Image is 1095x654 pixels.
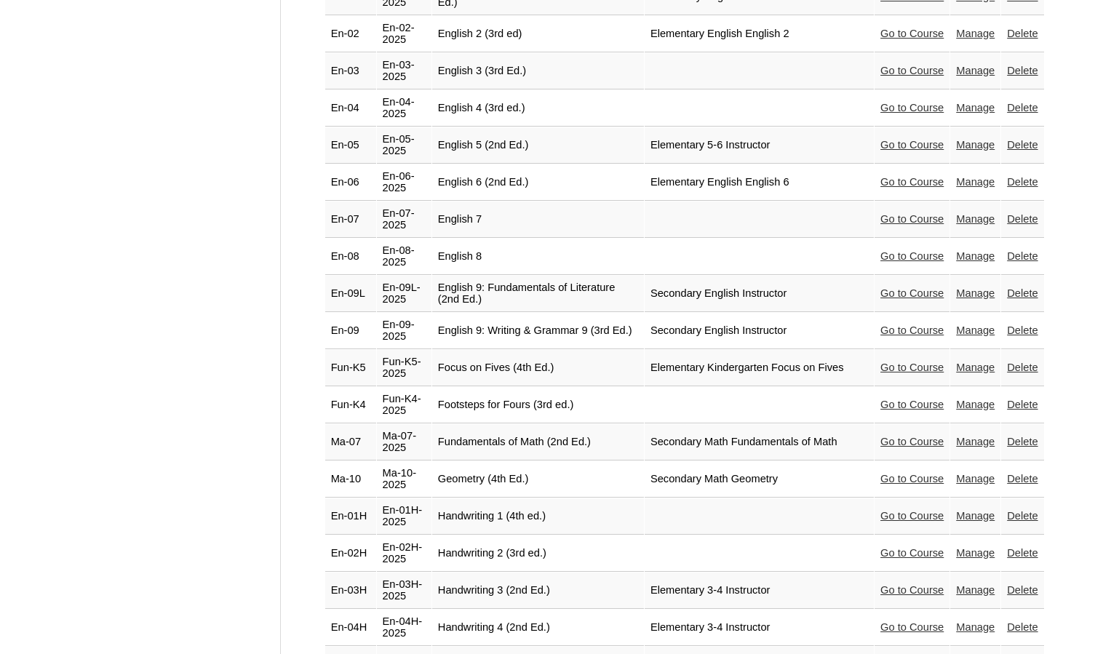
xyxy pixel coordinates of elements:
[325,610,376,646] td: En-04H
[377,387,431,423] td: Fun-K4-2025
[377,53,431,89] td: En-03-2025
[880,473,944,484] a: Go to Course
[325,573,376,609] td: En-03H
[956,510,995,522] a: Manage
[377,202,431,238] td: En-07-2025
[956,287,995,299] a: Manage
[1007,510,1038,522] a: Delete
[432,53,644,89] td: English 3 (3rd Ed.)
[325,313,376,349] td: En-09
[1007,250,1038,262] a: Delete
[880,510,944,522] a: Go to Course
[377,498,431,535] td: En-01H-2025
[432,202,644,238] td: English 7
[1007,102,1038,113] a: Delete
[377,16,431,52] td: En-02-2025
[325,461,376,498] td: Ma-10
[432,276,644,312] td: English 9: Fundamentals of Literature (2nd Ed.)
[432,424,644,460] td: Fundamentals of Math (2nd Ed.)
[1007,139,1038,151] a: Delete
[377,535,431,572] td: En-02H-2025
[956,250,995,262] a: Manage
[1007,621,1038,633] a: Delete
[377,313,431,349] td: En-09-2025
[325,387,376,423] td: Fun-K4
[432,535,644,572] td: Handwriting 2 (3rd ed.)
[432,498,644,535] td: Handwriting 1 (4th ed.)
[645,313,874,349] td: Secondary English Instructor
[377,127,431,164] td: En-05-2025
[880,28,944,39] a: Go to Course
[645,424,874,460] td: Secondary Math Fundamentals of Math
[880,362,944,373] a: Go to Course
[325,239,376,275] td: En-08
[325,53,376,89] td: En-03
[325,164,376,201] td: En-06
[377,461,431,498] td: Ma-10-2025
[432,239,644,275] td: English 8
[645,276,874,312] td: Secondary English Instructor
[956,324,995,336] a: Manage
[880,176,944,188] a: Go to Course
[325,16,376,52] td: En-02
[325,276,376,312] td: En-09L
[325,127,376,164] td: En-05
[325,350,376,386] td: Fun-K5
[1007,362,1038,373] a: Delete
[377,276,431,312] td: En-09L-2025
[377,350,431,386] td: Fun-K5-2025
[956,473,995,484] a: Manage
[880,547,944,559] a: Go to Course
[1007,287,1038,299] a: Delete
[325,535,376,572] td: En-02H
[956,65,995,76] a: Manage
[377,610,431,646] td: En-04H-2025
[880,65,944,76] a: Go to Course
[432,387,644,423] td: Footsteps for Fours (3rd ed.)
[1007,324,1038,336] a: Delete
[880,324,944,336] a: Go to Course
[956,102,995,113] a: Manage
[325,202,376,238] td: En-07
[956,28,995,39] a: Manage
[956,547,995,559] a: Manage
[432,610,644,646] td: Handwriting 4 (2nd Ed.)
[325,90,376,127] td: En-04
[645,461,874,498] td: Secondary Math Geometry
[880,102,944,113] a: Go to Course
[377,90,431,127] td: En-04-2025
[377,424,431,460] td: Ma-07-2025
[880,436,944,447] a: Go to Course
[1007,176,1038,188] a: Delete
[432,573,644,609] td: Handwriting 3 (2nd Ed.)
[956,584,995,596] a: Manage
[956,399,995,410] a: Manage
[880,250,944,262] a: Go to Course
[956,621,995,633] a: Manage
[432,313,644,349] td: English 9: Writing & Grammar 9 (3rd Ed.)
[377,164,431,201] td: En-06-2025
[377,573,431,609] td: En-03H-2025
[377,239,431,275] td: En-08-2025
[956,176,995,188] a: Manage
[880,287,944,299] a: Go to Course
[956,139,995,151] a: Manage
[325,424,376,460] td: Ma-07
[1007,436,1038,447] a: Delete
[880,584,944,596] a: Go to Course
[880,213,944,225] a: Go to Course
[880,399,944,410] a: Go to Course
[645,610,874,646] td: Elementary 3-4 Instructor
[880,621,944,633] a: Go to Course
[645,164,874,201] td: Elementary English English 6
[956,436,995,447] a: Manage
[645,573,874,609] td: Elementary 3-4 Instructor
[432,90,644,127] td: English 4 (3rd ed.)
[645,16,874,52] td: Elementary English English 2
[432,350,644,386] td: Focus on Fives (4th Ed.)
[1007,28,1038,39] a: Delete
[1007,584,1038,596] a: Delete
[432,461,644,498] td: Geometry (4th Ed.)
[1007,399,1038,410] a: Delete
[956,213,995,225] a: Manage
